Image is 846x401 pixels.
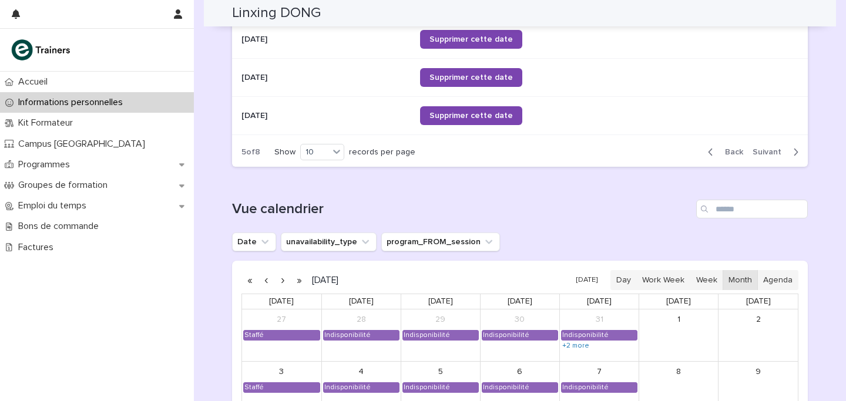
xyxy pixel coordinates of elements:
[426,294,455,309] a: Wednesday
[321,309,401,361] td: October 28, 2025
[241,271,258,289] button: Previous year
[699,147,748,157] button: Back
[669,362,688,381] a: November 8, 2025
[232,138,270,167] p: 5 of 8
[511,310,529,329] a: October 30, 2025
[14,97,132,108] p: Informations personnelles
[244,331,264,340] div: Staffé
[748,147,808,157] button: Next
[403,383,451,392] div: Indisponibilité
[610,270,637,290] button: Day
[241,32,270,45] p: [DATE]
[420,106,522,125] a: Supprimer cette date
[719,309,798,361] td: November 2, 2025
[429,112,513,120] span: Supprimer cette date
[431,362,450,381] a: November 5, 2025
[690,270,723,290] button: Week
[14,139,155,150] p: Campus [GEOGRAPHIC_DATA]
[590,362,609,381] a: November 7, 2025
[482,331,530,340] div: Indisponibilité
[347,294,376,309] a: Tuesday
[14,76,57,87] p: Accueil
[636,270,690,290] button: Work Week
[403,331,451,340] div: Indisponibilité
[274,271,291,289] button: Next month
[562,331,609,340] div: Indisponibilité
[429,73,513,82] span: Supprimer cette date
[511,362,529,381] a: November 6, 2025
[324,331,371,340] div: Indisponibilité
[352,310,371,329] a: October 28, 2025
[696,200,808,218] input: Search
[381,232,500,251] button: program_FROM_session
[9,38,74,62] img: K0CqGN7SDeD6s4JG8KQk
[431,310,450,329] a: October 29, 2025
[480,309,559,361] td: October 30, 2025
[301,146,329,159] div: 10
[232,59,808,97] tr: [DATE][DATE] Supprimer cette date
[585,294,614,309] a: Friday
[232,201,691,218] h1: Vue calendrier
[349,147,415,157] p: records per page
[505,294,535,309] a: Thursday
[291,271,307,289] button: Next year
[560,309,639,361] td: October 31, 2025
[242,309,321,361] td: October 27, 2025
[401,309,480,361] td: October 29, 2025
[307,276,338,285] h2: [DATE]
[352,362,371,381] a: November 4, 2025
[241,109,270,121] p: [DATE]
[723,270,758,290] button: Month
[429,35,513,43] span: Supprimer cette date
[14,242,63,253] p: Factures
[232,232,276,251] button: Date
[281,232,377,251] button: unavailability_type
[232,97,808,135] tr: [DATE][DATE] Supprimer cette date
[232,5,321,22] h2: Linxing DONG
[753,148,788,156] span: Next
[669,310,688,329] a: November 1, 2025
[590,310,609,329] a: October 31, 2025
[664,294,693,309] a: Saturday
[14,200,96,211] p: Emploi du temps
[272,310,291,329] a: October 27, 2025
[14,159,79,170] p: Programmes
[562,383,609,392] div: Indisponibilité
[14,117,82,129] p: Kit Formateur
[14,221,108,232] p: Bons de commande
[420,30,522,49] a: Supprimer cette date
[420,68,522,87] a: Supprimer cette date
[749,362,768,381] a: November 9, 2025
[744,294,773,309] a: Sunday
[244,383,264,392] div: Staffé
[482,383,530,392] div: Indisponibilité
[570,272,603,289] button: [DATE]
[718,148,743,156] span: Back
[241,70,270,83] p: [DATE]
[561,341,590,351] a: Show 2 more events
[749,310,768,329] a: November 2, 2025
[274,147,296,157] p: Show
[14,180,117,191] p: Groupes de formation
[324,383,371,392] div: Indisponibilité
[258,271,274,289] button: Previous month
[757,270,798,290] button: Agenda
[639,309,719,361] td: November 1, 2025
[267,294,296,309] a: Monday
[232,21,808,59] tr: [DATE][DATE] Supprimer cette date
[272,362,291,381] a: November 3, 2025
